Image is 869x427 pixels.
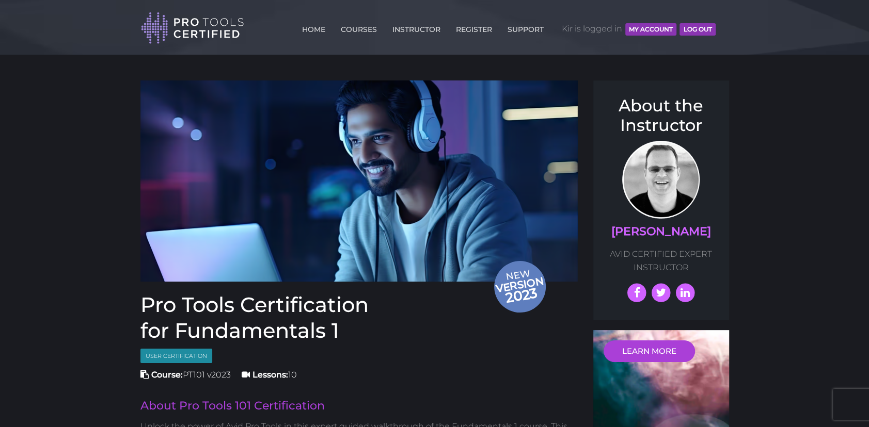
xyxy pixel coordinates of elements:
[140,400,578,412] h2: About Pro Tools 101 Certification
[611,224,711,238] a: [PERSON_NAME]
[140,80,578,282] img: Pro tools certified Fundamentals 1 Course cover
[151,370,183,380] strong: Course:
[140,370,231,380] span: PT101 v2023
[562,13,716,44] span: Kir is logged in
[494,283,548,308] span: 2023
[680,23,715,36] button: Log Out
[390,19,443,36] a: INSTRUCTOR
[453,19,495,36] a: REGISTER
[604,248,719,274] p: AVID CERTIFIED EXPERT INSTRUCTOR
[141,11,244,45] img: Pro Tools Certified Logo
[622,141,700,219] img: AVID Expert Instructor, Professor Scott Beckett profile photo
[604,340,695,362] a: LEARN MORE
[494,277,545,291] span: version
[505,19,546,36] a: SUPPORT
[625,23,676,36] button: MY ACCOUNT
[604,96,719,136] h3: About the Instructor
[338,19,380,36] a: COURSES
[140,349,212,364] span: User Certification
[299,19,328,36] a: HOME
[494,267,548,307] span: New
[242,370,297,380] span: 10
[140,80,578,282] a: Newversion 2023
[252,370,288,380] strong: Lessons:
[140,292,578,343] h1: Pro Tools Certification for Fundamentals 1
